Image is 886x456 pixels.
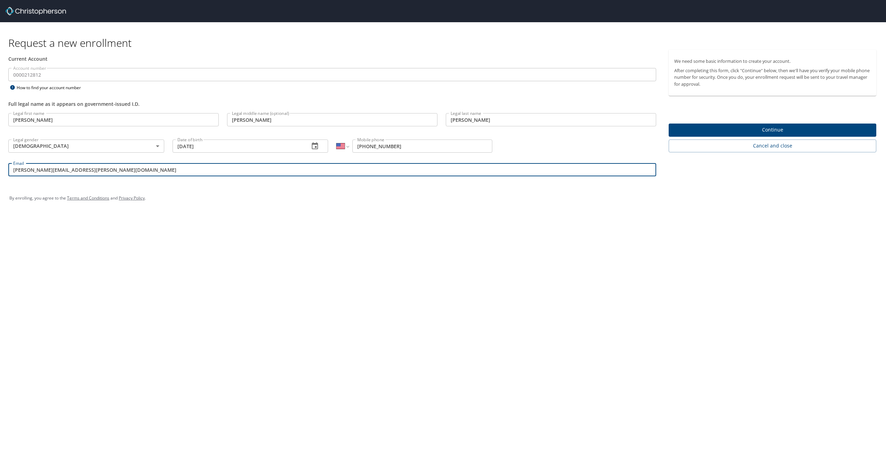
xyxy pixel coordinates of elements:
input: MM/DD/YYYY [173,140,304,153]
div: By enrolling, you agree to the and . [9,189,877,207]
div: [DEMOGRAPHIC_DATA] [8,140,164,153]
p: We need some basic information to create your account. [674,58,871,65]
div: How to find your account number [8,83,95,92]
input: Enter phone number [352,140,492,153]
img: cbt logo [6,7,66,15]
a: Terms and Conditions [67,195,109,201]
button: Cancel and close [669,140,876,152]
p: After completing this form, click "Continue" below, then we'll have you verify your mobile phone ... [674,67,871,87]
span: Cancel and close [674,142,871,150]
div: Current Account [8,55,656,62]
span: Continue [674,126,871,134]
a: Privacy Policy [119,195,145,201]
button: Continue [669,124,876,137]
h1: Request a new enrollment [8,36,882,50]
div: Full legal name as it appears on government-issued I.D. [8,100,656,108]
